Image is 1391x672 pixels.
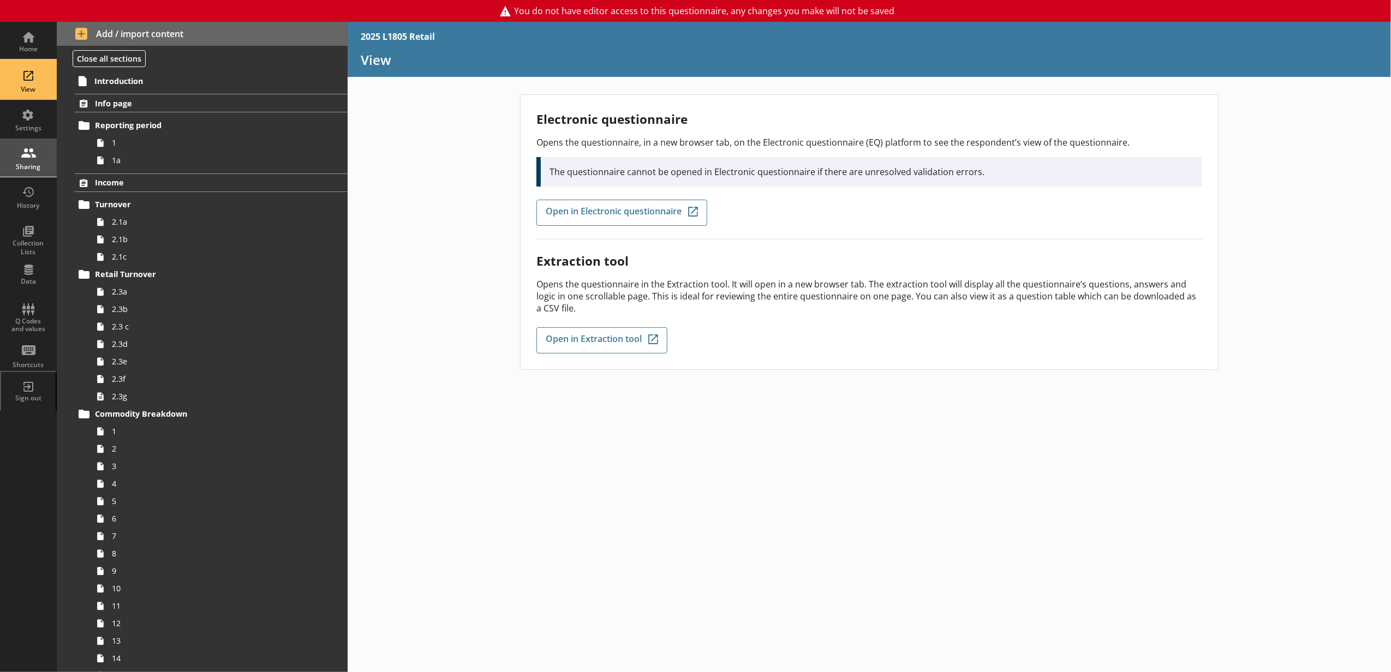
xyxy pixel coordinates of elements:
[92,134,348,152] a: 1
[112,566,298,576] span: 9
[112,304,298,314] span: 2.3b
[92,440,348,458] a: 2
[112,513,298,524] span: 6
[57,94,348,169] li: Info pageReporting period11a
[112,496,298,506] span: 5
[112,635,298,646] span: 13
[9,163,47,171] div: Sharing
[9,239,47,256] div: Collection Lists
[112,356,298,367] span: 2.3e
[95,120,294,130] span: Reporting period
[92,353,348,370] a: 2.3e
[92,580,348,597] a: 10
[112,374,298,384] span: 2.3f
[112,321,298,332] span: 2.3 c
[95,177,294,188] span: Income
[92,335,348,353] a: 2.3d
[92,510,348,527] a: 6
[92,248,348,266] a: 2.1c
[112,339,298,349] span: 2.3d
[112,217,298,227] span: 2.1a
[92,301,348,318] a: 2.3b
[9,277,47,286] div: Data
[536,200,707,226] a: Open in Electronic questionnaire
[112,548,298,559] span: 8
[536,278,1202,314] p: Opens the questionnaire in the Extraction tool. It will open in a new browser tab. The extraction...
[361,51,1378,68] h1: View
[112,155,298,165] span: 1a
[536,136,1202,148] p: Opens the questionnaire, in a new browser tab, on the Electronic questionnaire (EQ) platform to s...
[9,361,47,369] div: Shortcuts
[92,388,348,405] a: 2.3g
[75,405,348,423] a: Commodity Breakdown
[92,562,348,580] a: 9
[80,266,348,405] li: Retail Turnover2.3a2.3b2.3 c2.3d2.3e2.3f2.3g
[73,50,146,67] button: Close all sections
[92,458,348,475] a: 3
[75,173,348,192] a: Income
[95,409,294,419] span: Commodity Breakdown
[112,601,298,611] span: 11
[112,618,298,628] span: 12
[92,475,348,493] a: 4
[74,72,348,89] a: Introduction
[92,632,348,650] a: 13
[95,269,294,279] span: Retail Turnover
[9,124,47,133] div: Settings
[92,231,348,248] a: 2.1b
[546,334,642,346] span: Open in Extraction tool
[57,22,348,46] button: Add / import content
[95,98,294,109] span: Info page
[536,327,667,353] a: Open in Extraction tool
[75,196,348,213] a: Turnover
[92,597,348,615] a: 11
[94,76,294,86] span: Introduction
[536,253,1202,269] h2: Extraction tool
[92,213,348,231] a: 2.1a
[112,461,298,471] span: 3
[75,94,348,112] a: Info page
[92,527,348,545] a: 7
[92,615,348,632] a: 12
[80,196,348,266] li: Turnover2.1a2.1b2.1c
[112,234,298,244] span: 2.1b
[536,111,1202,128] h2: Electronic questionnaire
[9,394,47,403] div: Sign out
[92,152,348,169] a: 1a
[112,443,298,454] span: 2
[9,45,47,53] div: Home
[112,251,298,262] span: 2.1c
[112,478,298,489] span: 4
[9,317,47,333] div: Q Codes and values
[92,370,348,388] a: 2.3f
[550,166,1193,178] p: The questionnaire cannot be opened in Electronic questionnaire if there are unresolved validation...
[75,28,330,40] span: Add / import content
[112,583,298,593] span: 10
[112,391,298,401] span: 2.3g
[92,493,348,510] a: 5
[92,545,348,562] a: 8
[92,318,348,335] a: 2.3 c
[95,199,294,209] span: Turnover
[75,117,348,134] a: Reporting period
[112,531,298,541] span: 7
[92,283,348,301] a: 2.3a
[112,426,298,436] span: 1
[92,423,348,440] a: 1
[80,117,348,169] li: Reporting period11a
[75,266,348,283] a: Retail Turnover
[92,650,348,667] a: 14
[361,31,435,43] div: 2025 L1805 Retail
[546,207,682,219] span: Open in Electronic questionnaire
[112,137,298,148] span: 1
[112,653,298,663] span: 14
[9,85,47,94] div: View
[112,286,298,297] span: 2.3a
[9,201,47,210] div: History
